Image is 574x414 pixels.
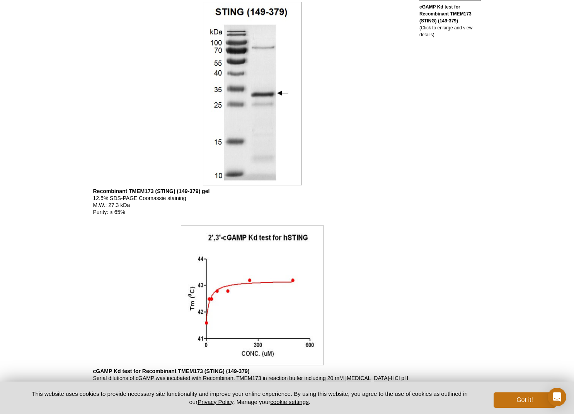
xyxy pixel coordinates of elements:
[93,368,250,374] b: cGAMP Kd test for Recombinant TMEM173 (STING) (149-379)
[93,188,412,215] p: 12.5% SDS-PAGE Coomassie staining M.W.: 27.3 kDa Purity: ≥ 65%
[93,368,412,395] p: Serial dilutions of cGAMP was incubated with Recombinant TMEM173 in reaction buffer including 20 ...
[203,2,302,185] img: Recombinant TMEM173 (STING) (149-379) gel
[419,3,481,38] p: (Click to enlarge and view details)
[181,226,324,365] img: cGAMP Kd test for Recombinant TMEM173 (STING) (149-379)
[419,4,472,24] b: cGAMP Kd test for Recombinant TMEM173 (STING) (149-379)
[548,388,566,406] div: Open Intercom Messenger
[198,399,233,405] a: Privacy Policy
[494,392,555,408] button: Got it!
[270,399,308,405] button: cookie settings
[19,390,481,406] p: This website uses cookies to provide necessary site functionality and improve your online experie...
[93,188,210,194] b: Recombinant TMEM173 (STING) (149-379) gel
